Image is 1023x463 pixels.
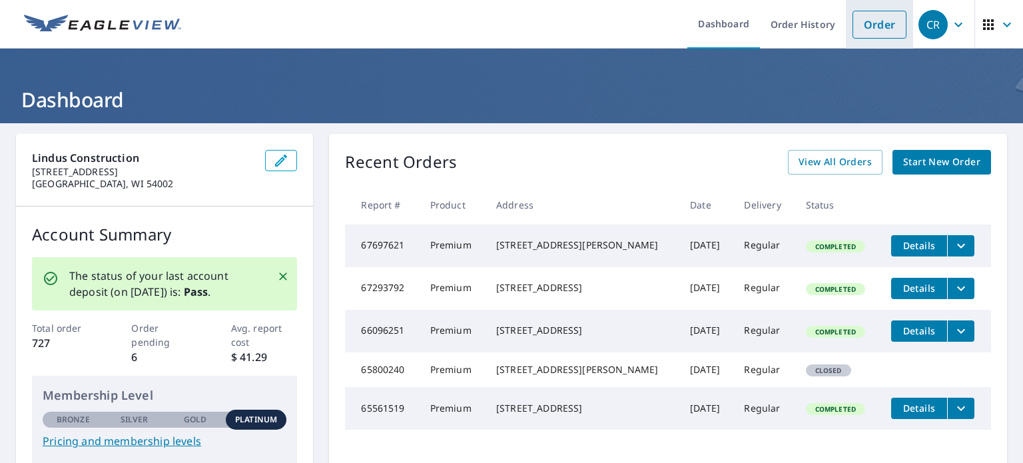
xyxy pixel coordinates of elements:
[496,281,669,294] div: [STREET_ADDRESS]
[131,321,198,349] p: Order pending
[235,414,277,426] p: Platinum
[32,166,254,178] p: [STREET_ADDRESS]
[799,154,872,171] span: View All Orders
[733,185,795,225] th: Delivery
[788,150,882,175] a: View All Orders
[43,433,286,449] a: Pricing and membership levels
[733,225,795,267] td: Regular
[345,225,419,267] td: 67697621
[892,150,991,175] a: Start New Order
[486,185,679,225] th: Address
[496,402,669,415] div: [STREET_ADDRESS]
[899,239,939,252] span: Details
[32,223,297,246] p: Account Summary
[807,327,864,336] span: Completed
[32,178,254,190] p: [GEOGRAPHIC_DATA], WI 54002
[679,267,733,310] td: [DATE]
[420,310,486,352] td: Premium
[32,150,254,166] p: Lindus Construction
[420,267,486,310] td: Premium
[891,235,947,256] button: detailsBtn-67697621
[496,363,669,376] div: [STREET_ADDRESS][PERSON_NAME]
[121,414,149,426] p: Silver
[947,398,974,419] button: filesDropdownBtn-65561519
[345,185,419,225] th: Report #
[420,185,486,225] th: Product
[16,86,1007,113] h1: Dashboard
[918,10,948,39] div: CR
[420,387,486,430] td: Premium
[420,225,486,267] td: Premium
[69,268,261,300] p: The status of your last account deposit (on [DATE]) is: .
[807,284,864,294] span: Completed
[679,310,733,352] td: [DATE]
[345,387,419,430] td: 65561519
[274,268,292,285] button: Close
[899,324,939,337] span: Details
[57,414,90,426] p: Bronze
[184,284,208,299] b: Pass
[131,349,198,365] p: 6
[679,185,733,225] th: Date
[891,320,947,342] button: detailsBtn-66096251
[679,352,733,387] td: [DATE]
[345,267,419,310] td: 67293792
[733,352,795,387] td: Regular
[795,185,880,225] th: Status
[891,278,947,299] button: detailsBtn-67293792
[899,282,939,294] span: Details
[32,335,99,351] p: 727
[184,414,206,426] p: Gold
[891,398,947,419] button: detailsBtn-65561519
[807,366,850,375] span: Closed
[32,321,99,335] p: Total order
[345,310,419,352] td: 66096251
[852,11,906,39] a: Order
[733,387,795,430] td: Regular
[733,267,795,310] td: Regular
[807,242,864,251] span: Completed
[231,321,298,349] p: Avg. report cost
[733,310,795,352] td: Regular
[345,150,457,175] p: Recent Orders
[231,349,298,365] p: $ 41.29
[947,278,974,299] button: filesDropdownBtn-67293792
[679,225,733,267] td: [DATE]
[807,404,864,414] span: Completed
[903,154,980,171] span: Start New Order
[420,352,486,387] td: Premium
[24,15,181,35] img: EV Logo
[899,402,939,414] span: Details
[345,352,419,387] td: 65800240
[43,386,286,404] p: Membership Level
[947,320,974,342] button: filesDropdownBtn-66096251
[679,387,733,430] td: [DATE]
[496,238,669,252] div: [STREET_ADDRESS][PERSON_NAME]
[496,324,669,337] div: [STREET_ADDRESS]
[947,235,974,256] button: filesDropdownBtn-67697621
